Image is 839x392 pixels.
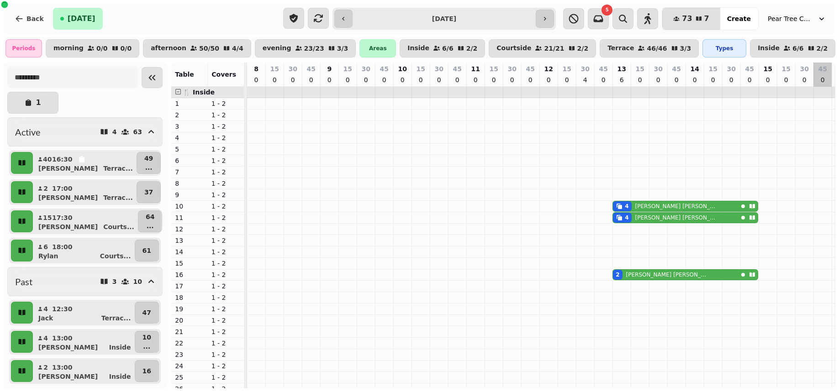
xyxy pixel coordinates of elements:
p: 15 [636,64,644,73]
span: Table [175,71,194,78]
p: 15 [417,64,425,73]
p: 21 / 21 [544,45,564,52]
p: 0 [764,75,771,84]
p: 0 [307,75,315,84]
p: 0 [435,75,443,84]
p: 0 [344,75,351,84]
p: 4 [43,304,48,314]
p: Inside [758,45,780,52]
p: 17:30 [52,213,73,222]
p: Inside [407,45,429,52]
p: afternoon [151,45,186,52]
p: 1 - 2 [211,133,241,142]
p: 9 [327,64,332,73]
p: 6 / 6 [792,45,804,52]
p: 23 / 23 [304,45,324,52]
p: Inside [109,372,131,381]
p: 19 [175,304,204,314]
p: 2 / 2 [577,45,589,52]
p: 0 [728,75,735,84]
p: 1 - 2 [211,361,241,371]
p: 1 - 2 [211,259,241,268]
p: 1 - 2 [211,304,241,314]
p: 25 [175,373,204,382]
p: 45 [380,64,389,73]
p: 2 / 2 [466,45,478,52]
p: 45 [672,64,681,73]
button: Past310 [7,267,163,296]
p: Courtside [496,45,531,52]
span: [DATE] [68,15,95,22]
p: 1 - 2 [211,110,241,120]
div: 4 [625,214,628,221]
p: 0 [399,75,406,84]
p: 45 [745,64,754,73]
p: [PERSON_NAME] [PERSON_NAME] [626,271,710,278]
p: Terrac ... [103,164,133,173]
button: 47 [135,302,159,324]
p: 1 - 2 [211,145,241,154]
p: evening [263,45,291,52]
p: 15 [270,64,279,73]
p: 6 / 6 [442,45,454,52]
p: 0 [563,75,570,84]
p: 0 [801,75,808,84]
button: 618:00RylanCourts... [35,240,133,261]
p: 4 [581,75,589,84]
button: Inside6/62/2 [750,39,835,57]
p: 13:00 [52,334,73,343]
div: 4 [625,203,628,210]
p: 30 [654,64,663,73]
p: 0 [636,75,644,84]
div: Types [702,39,746,57]
button: 412:30JackTerrac... [35,302,133,324]
p: 1 - 2 [211,373,241,382]
button: 61 [135,240,159,261]
p: 20 [175,316,204,325]
p: 0 [508,75,516,84]
p: 0 [654,75,662,84]
p: 3 / 3 [680,45,691,52]
p: 0 [253,75,260,84]
p: 12 [544,64,553,73]
p: 0 [600,75,607,84]
p: 16:30 [52,155,73,164]
button: Create [720,8,758,30]
span: Create [727,16,751,22]
p: 13 [617,64,626,73]
p: 1 - 2 [211,225,241,234]
button: 1517:30[PERSON_NAME]Courts... [35,210,136,232]
h2: Past [15,275,32,288]
p: 1 - 2 [211,350,241,359]
p: 0 / 0 [121,45,132,52]
p: 30 [362,64,370,73]
p: 1 - 2 [211,270,241,279]
button: [DATE] [53,8,103,30]
p: 0 [691,75,698,84]
p: 0 [417,75,424,84]
p: 21 [175,327,204,336]
p: 2 [175,110,204,120]
p: 4 / 4 [232,45,243,52]
button: Pear Tree Cafe ([GEOGRAPHIC_DATA]) [762,10,832,27]
button: Courtside21/212/2 [489,39,596,57]
p: 0 [545,75,552,84]
p: 6 [43,242,48,251]
p: 2 [43,184,48,193]
span: Covers [211,71,236,78]
button: 64... [138,210,162,232]
p: 11 [471,64,480,73]
p: morning [53,45,84,52]
span: Pear Tree Cafe ([GEOGRAPHIC_DATA]) [768,14,813,23]
p: 0 [782,75,790,84]
p: 0 [362,75,369,84]
p: 1 - 2 [211,156,241,165]
p: 15 [43,213,48,222]
p: 14 [691,64,699,73]
p: 18:00 [52,242,73,251]
p: 37 [144,188,153,197]
p: 61 [142,246,151,255]
p: 1 [175,99,204,108]
p: [PERSON_NAME] [PERSON_NAME] [635,214,719,221]
p: 50 / 50 [199,45,219,52]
